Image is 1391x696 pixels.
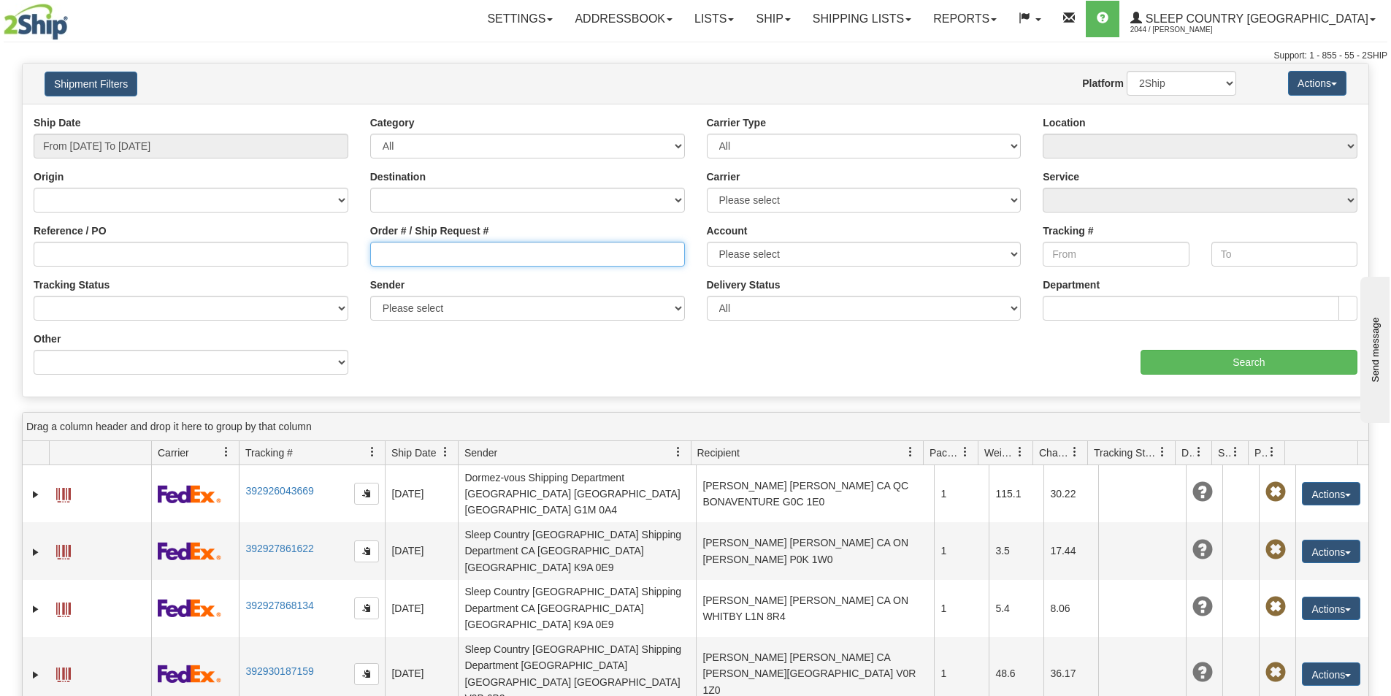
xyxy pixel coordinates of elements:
span: Delivery Status [1181,445,1194,460]
span: Pickup Not Assigned [1265,597,1286,617]
input: Search [1141,350,1357,375]
label: Category [370,115,415,130]
span: Charge [1039,445,1070,460]
label: Origin [34,169,64,184]
a: Ship Date filter column settings [433,440,458,464]
button: Actions [1302,482,1360,505]
td: 30.22 [1043,465,1098,522]
a: Expand [28,545,43,559]
a: 392930187159 [245,665,313,677]
td: [DATE] [385,522,458,579]
button: Copy to clipboard [354,483,379,505]
label: Other [34,332,61,346]
label: Sender [370,278,405,292]
label: Carrier Type [707,115,766,130]
button: Shipment Filters [45,72,137,96]
a: Tracking # filter column settings [360,440,385,464]
button: Copy to clipboard [354,597,379,619]
a: Expand [28,668,43,682]
td: [DATE] [385,580,458,637]
td: 1 [934,465,989,522]
span: Pickup Not Assigned [1265,662,1286,683]
a: Label [56,661,71,684]
button: Actions [1302,662,1360,686]
label: Reference / PO [34,223,107,238]
span: Ship Date [391,445,436,460]
span: Pickup Status [1254,445,1267,460]
td: [PERSON_NAME] [PERSON_NAME] CA ON [PERSON_NAME] P0K 1W0 [696,522,934,579]
a: Lists [683,1,745,37]
label: Department [1043,278,1100,292]
td: 5.4 [989,580,1043,637]
img: 2 - FedEx Express® [158,665,221,683]
div: Send message [11,12,135,23]
input: From [1043,242,1189,267]
label: Location [1043,115,1085,130]
a: Shipment Issues filter column settings [1223,440,1248,464]
a: Tracking Status filter column settings [1150,440,1175,464]
td: 1 [934,522,989,579]
a: Reports [922,1,1008,37]
span: Sender [464,445,497,460]
label: Account [707,223,748,238]
td: 3.5 [989,522,1043,579]
label: Destination [370,169,426,184]
a: Label [56,538,71,562]
span: Tracking Status [1094,445,1157,460]
a: Label [56,481,71,505]
span: Weight [984,445,1015,460]
td: Dormez-vous Shipping Department [GEOGRAPHIC_DATA] [GEOGRAPHIC_DATA] [GEOGRAPHIC_DATA] G1M 0A4 [458,465,696,522]
a: Settings [476,1,564,37]
a: 392927861622 [245,543,313,554]
input: To [1211,242,1357,267]
a: Sender filter column settings [666,440,691,464]
a: Weight filter column settings [1008,440,1032,464]
td: 17.44 [1043,522,1098,579]
img: 2 - FedEx Express® [158,485,221,503]
label: Tracking # [1043,223,1093,238]
img: logo2044.jpg [4,4,68,40]
a: 392926043669 [245,485,313,497]
label: Carrier [707,169,740,184]
a: Delivery Status filter column settings [1187,440,1211,464]
label: Order # / Ship Request # [370,223,489,238]
span: Packages [930,445,960,460]
a: Charge filter column settings [1062,440,1087,464]
a: Recipient filter column settings [898,440,923,464]
label: Delivery Status [707,278,781,292]
td: [DATE] [385,465,458,522]
label: Ship Date [34,115,81,130]
a: Shipping lists [802,1,922,37]
a: Pickup Status filter column settings [1260,440,1284,464]
img: 2 - FedEx Express® [158,542,221,560]
div: grid grouping header [23,413,1368,441]
button: Copy to clipboard [354,663,379,685]
a: Carrier filter column settings [214,440,239,464]
td: [PERSON_NAME] [PERSON_NAME] CA ON WHITBY L1N 8R4 [696,580,934,637]
td: Sleep Country [GEOGRAPHIC_DATA] Shipping Department CA [GEOGRAPHIC_DATA] [GEOGRAPHIC_DATA] K9A 0E9 [458,522,696,579]
a: Ship [745,1,801,37]
img: 2 - FedEx Express® [158,599,221,617]
td: 115.1 [989,465,1043,522]
td: [PERSON_NAME] [PERSON_NAME] CA QC BONAVENTURE G0C 1E0 [696,465,934,522]
span: Unknown [1192,482,1213,502]
span: Recipient [697,445,740,460]
label: Platform [1082,76,1124,91]
label: Tracking Status [34,278,110,292]
div: Support: 1 - 855 - 55 - 2SHIP [4,50,1387,62]
a: Expand [28,487,43,502]
iframe: chat widget [1357,273,1390,422]
a: 392927868134 [245,600,313,611]
span: Carrier [158,445,189,460]
span: Unknown [1192,662,1213,683]
button: Actions [1302,540,1360,563]
td: Sleep Country [GEOGRAPHIC_DATA] Shipping Department CA [GEOGRAPHIC_DATA] [GEOGRAPHIC_DATA] K9A 0E9 [458,580,696,637]
a: Label [56,596,71,619]
span: Sleep Country [GEOGRAPHIC_DATA] [1142,12,1368,25]
span: Pickup Not Assigned [1265,482,1286,502]
td: 1 [934,580,989,637]
button: Copy to clipboard [354,540,379,562]
a: Sleep Country [GEOGRAPHIC_DATA] 2044 / [PERSON_NAME] [1119,1,1387,37]
button: Actions [1302,597,1360,620]
label: Service [1043,169,1079,184]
